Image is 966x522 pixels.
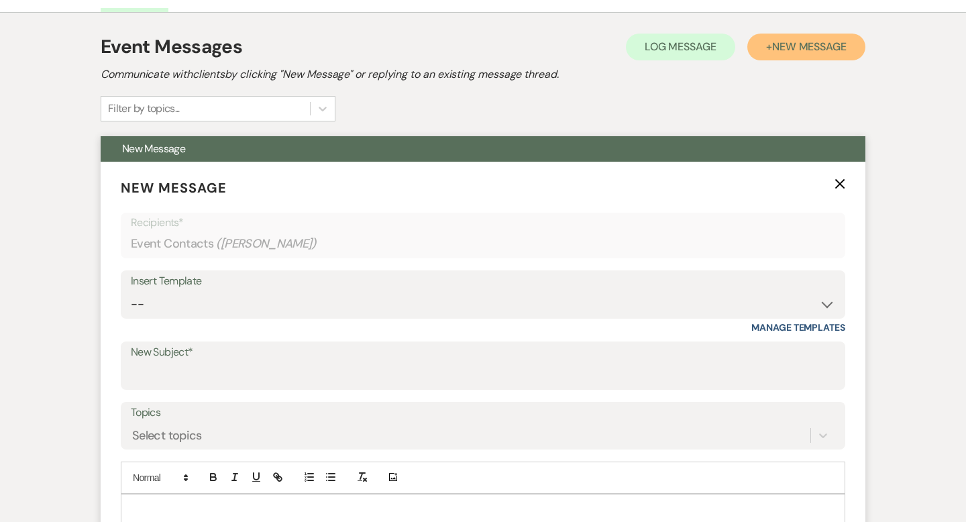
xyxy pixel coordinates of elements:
a: Manage Templates [751,321,845,333]
span: New Message [122,142,185,156]
button: +New Message [747,34,865,60]
div: Insert Template [131,272,835,291]
div: Event Contacts [131,231,835,257]
p: Recipients* [131,214,835,231]
span: New Message [121,179,227,197]
span: ( [PERSON_NAME] ) [216,235,317,253]
div: Select topics [132,426,202,444]
span: Log Message [645,40,716,54]
h2: Communicate with clients by clicking "New Message" or replying to an existing message thread. [101,66,865,83]
button: Log Message [626,34,735,60]
div: Filter by topics... [108,101,180,117]
label: New Subject* [131,343,835,362]
span: New Message [772,40,847,54]
h1: Event Messages [101,33,242,61]
label: Topics [131,403,835,423]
